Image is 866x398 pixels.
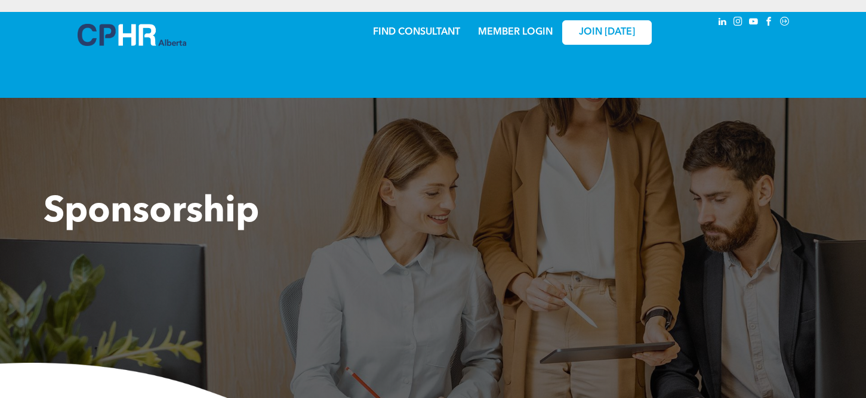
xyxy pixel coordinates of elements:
[747,15,760,31] a: youtube
[778,15,791,31] a: Social network
[562,20,652,45] a: JOIN [DATE]
[373,27,460,37] a: FIND CONSULTANT
[732,15,745,31] a: instagram
[579,27,635,38] span: JOIN [DATE]
[716,15,729,31] a: linkedin
[78,24,186,46] img: A blue and white logo for cp alberta
[763,15,776,31] a: facebook
[478,27,553,37] a: MEMBER LOGIN
[44,195,259,230] span: Sponsorship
